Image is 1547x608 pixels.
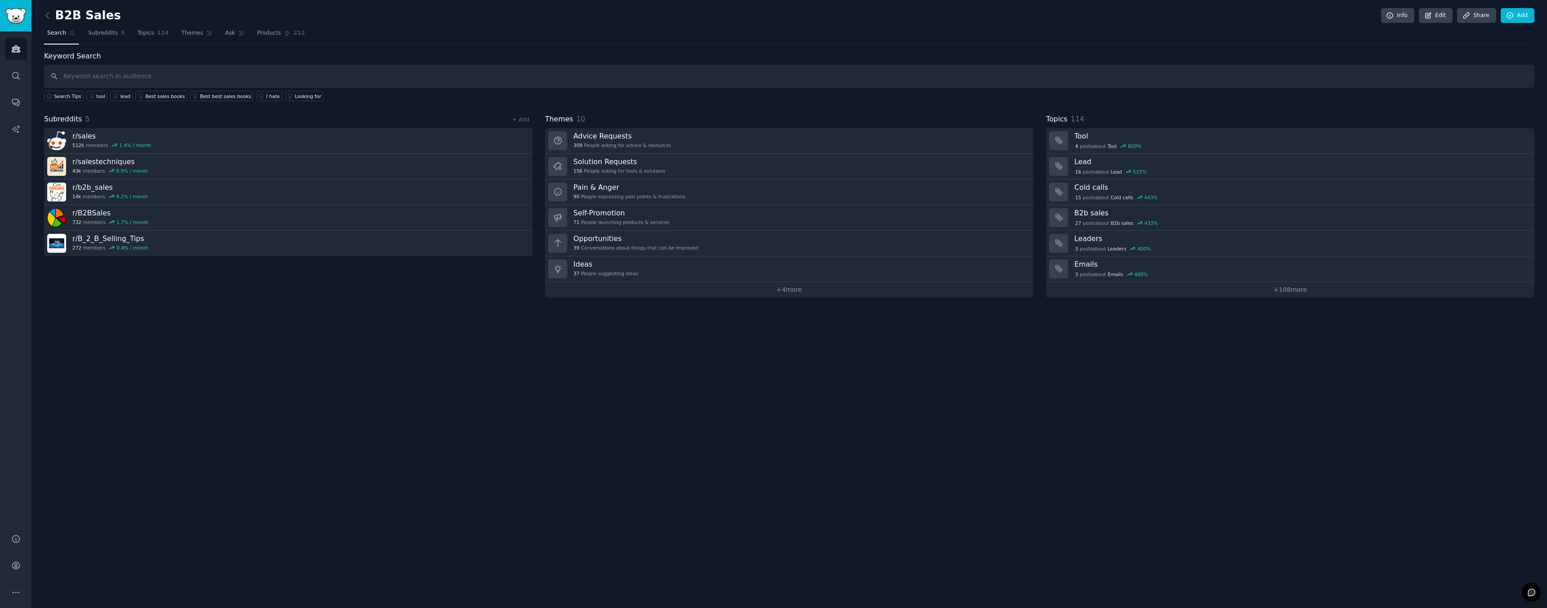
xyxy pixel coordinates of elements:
div: 9.2 % / month [116,193,148,200]
h3: r/ B_2_B_Selling_Tips [72,234,148,243]
a: lead [110,91,132,101]
h3: r/ b2b_sales [72,183,148,192]
img: B2BSales [47,208,66,227]
div: post s about [1074,193,1158,201]
h3: B2b sales [1074,208,1528,218]
div: 433 % [1145,220,1158,226]
span: 156 [573,168,582,174]
div: 1.4 % / month [119,142,151,148]
div: 400 % [1137,246,1151,252]
a: tool [86,91,107,101]
span: 732 [72,219,81,225]
a: Add [1501,8,1534,23]
a: +4more [545,282,1033,298]
div: 1.7 % / month [116,219,148,225]
div: People launching products & services [573,219,670,225]
span: Products [257,29,281,37]
div: members [72,245,148,251]
h3: Cold calls [1074,183,1528,192]
h3: Advice Requests [573,131,671,141]
div: 0.4 % / month [116,245,148,251]
div: People expressing pain points & frustrations [573,193,685,200]
div: members [72,142,151,148]
div: 800 % [1128,143,1141,149]
span: Subreddits [88,29,118,37]
span: 43k [72,168,81,174]
a: Cold calls15postsaboutCold calls443% [1046,179,1534,205]
h3: Solution Requests [573,157,665,166]
h3: Tool [1074,131,1528,141]
span: 16 [1075,169,1081,175]
a: Self-Promotion71People launching products & services [545,205,1033,231]
a: Search [44,26,79,45]
a: Topics114 [134,26,172,45]
span: 90 [573,193,579,200]
a: +108more [1046,282,1534,298]
a: Ideas37People suggesting ideas [545,256,1033,282]
span: 512k [72,142,84,148]
a: Products212 [254,26,308,45]
span: Cold calls [1111,194,1133,201]
div: tool [96,93,105,99]
a: Looking for [285,91,323,101]
span: 5 [85,115,90,123]
a: B2b sales27postsaboutB2b sales433% [1046,205,1534,231]
a: Solution Requests156People asking for tools & solutions [545,154,1033,179]
div: post s about [1074,270,1149,278]
div: Best best sales books [200,93,251,99]
div: Conversations about things that can be improved [573,245,698,251]
div: members [72,219,148,225]
span: Themes [545,114,573,125]
span: 3 [1075,271,1078,277]
div: People suggesting ideas [573,270,638,277]
div: 533 % [1133,169,1146,175]
a: Best best sales books [190,91,253,101]
input: Keyword search in audience [44,65,1534,88]
a: Opportunities39Conversations about things that can be improved [545,231,1033,256]
span: 5 [121,29,125,37]
div: post s about [1074,168,1147,176]
div: 443 % [1144,194,1158,201]
span: Tool [1108,143,1117,149]
h3: r/ salestechniques [72,157,148,166]
h3: Lead [1074,157,1528,166]
span: Topics [1046,114,1068,125]
span: 114 [1071,115,1084,123]
div: post s about [1074,142,1142,150]
span: Leaders [1108,246,1126,252]
div: post s about [1074,219,1159,227]
span: 212 [294,29,305,37]
a: r/B2BSales732members1.7% / month [44,205,532,231]
img: sales [47,131,66,150]
div: members [72,193,148,200]
img: salestechniques [47,157,66,176]
a: Leaders3postsaboutLeaders400% [1046,231,1534,256]
h3: r/ B2BSales [72,208,148,218]
span: 15 [1075,194,1081,201]
a: r/sales512kmembers1.4% / month [44,128,532,154]
h3: r/ sales [72,131,151,141]
a: Tool4postsaboutTool800% [1046,128,1534,154]
span: Topics [137,29,154,37]
h3: Opportunities [573,234,698,243]
img: B_2_B_Selling_Tips [47,234,66,253]
a: Best sales books [135,91,187,101]
div: post s about [1074,245,1152,253]
a: Advice Requests309People asking for advice & resources [545,128,1033,154]
span: 14k [72,193,81,200]
div: I hate [266,93,280,99]
span: 114 [157,29,169,37]
span: 37 [573,270,579,277]
a: Lead16postsaboutLead533% [1046,154,1534,179]
a: Edit [1419,8,1453,23]
span: Search [47,29,66,37]
h3: Pain & Anger [573,183,685,192]
span: Ask [225,29,235,37]
span: 27 [1075,220,1081,226]
img: GummySearch logo [5,8,26,24]
div: 8.9 % / month [116,168,148,174]
h3: Ideas [573,259,638,269]
a: Ask [222,26,248,45]
span: Lead [1111,169,1122,175]
div: members [72,168,148,174]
